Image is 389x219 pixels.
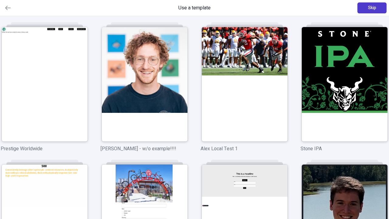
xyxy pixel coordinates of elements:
p: [PERSON_NAME] - w/o example!!!! [101,145,188,152]
p: Alex Local Test 1 [201,145,288,152]
span: Use a template [178,4,211,12]
p: Prestige Worldwide [1,145,88,152]
p: Stone IPA [301,145,388,152]
span: Skip [368,5,376,11]
button: Skip [357,2,387,13]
